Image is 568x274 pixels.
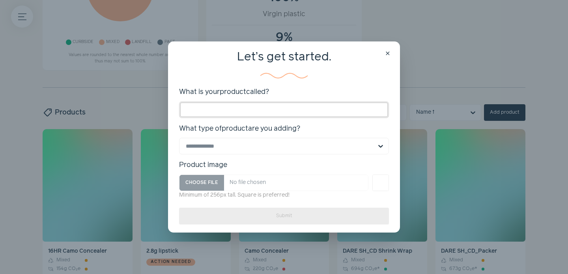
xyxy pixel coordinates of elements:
div: Product image [179,160,389,170]
input: What type ofproductare you adding? [186,138,373,154]
input: What is yourproductcalled? [179,101,389,118]
span: What type of product are you adding? [179,124,389,134]
span: What is your product called? [179,87,389,97]
p: Minimum of 256px tall. Square is preferred! [179,191,368,199]
div: Let’s get started. [179,50,389,81]
span: close [385,51,391,57]
button: close [382,48,393,59]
